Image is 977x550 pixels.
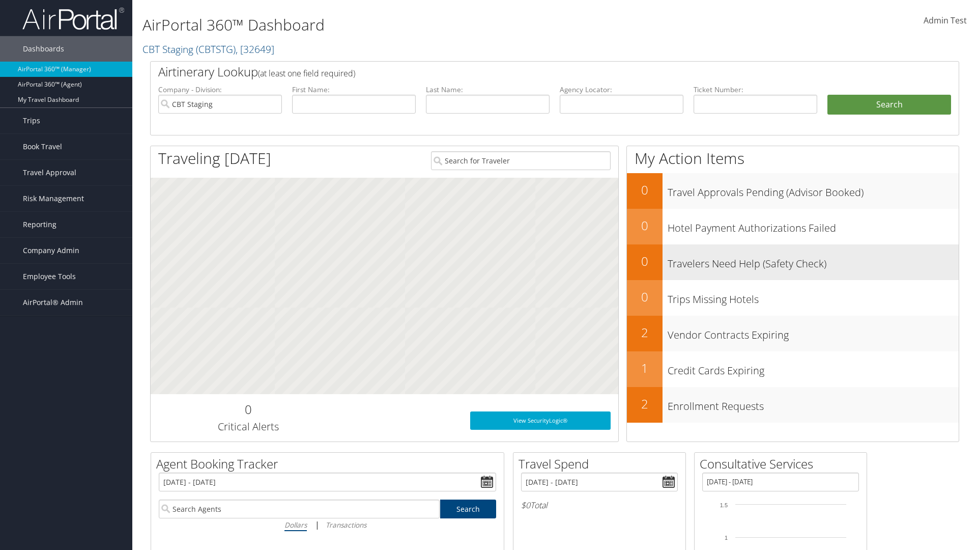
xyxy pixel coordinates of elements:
h2: Travel Spend [519,455,685,473]
i: Transactions [326,520,366,530]
h2: 0 [158,401,338,418]
h2: 0 [627,217,663,234]
div: | [159,518,496,531]
span: Reporting [23,212,56,237]
img: airportal-logo.png [22,7,124,31]
tspan: 1.5 [720,502,728,508]
input: Search Agents [159,500,440,518]
a: 0Trips Missing Hotels [627,280,959,316]
a: 1Credit Cards Expiring [627,351,959,387]
h1: Traveling [DATE] [158,148,271,169]
h2: 0 [627,253,663,270]
h3: Enrollment Requests [668,394,959,414]
h2: 0 [627,181,663,199]
button: Search [827,95,951,115]
label: Ticket Number: [694,85,817,95]
h1: My Action Items [627,148,959,169]
a: 0Hotel Payment Authorizations Failed [627,209,959,244]
span: Company Admin [23,238,79,263]
a: View SecurityLogic® [470,411,611,430]
h6: Total [521,500,678,511]
i: Dollars [284,520,307,530]
span: Employee Tools [23,264,76,289]
h2: 2 [627,324,663,341]
h2: Agent Booking Tracker [156,455,504,473]
label: Agency Locator: [560,85,683,95]
label: Company - Division: [158,85,282,95]
h3: Vendor Contracts Expiring [668,323,959,342]
span: Travel Approval [23,160,76,185]
input: Search for Traveler [431,151,611,170]
h3: Travelers Need Help (Safety Check) [668,252,959,271]
span: Trips [23,108,40,133]
a: 2Vendor Contracts Expiring [627,316,959,351]
h3: Credit Cards Expiring [668,359,959,378]
h3: Trips Missing Hotels [668,287,959,307]
span: Admin Test [924,15,967,26]
span: AirPortal® Admin [23,290,83,315]
h2: 1 [627,360,663,377]
a: 0Travelers Need Help (Safety Check) [627,244,959,280]
tspan: 1 [725,535,728,541]
label: Last Name: [426,85,550,95]
h3: Hotel Payment Authorizations Failed [668,216,959,235]
h1: AirPortal 360™ Dashboard [142,14,692,36]
span: ( CBTSTG ) [196,42,236,56]
span: $0 [521,500,530,511]
a: 0Travel Approvals Pending (Advisor Booked) [627,173,959,209]
h2: 0 [627,288,663,306]
a: Admin Test [924,5,967,37]
span: , [ 32649 ] [236,42,274,56]
span: Risk Management [23,186,84,211]
a: 2Enrollment Requests [627,387,959,423]
h2: 2 [627,395,663,413]
span: Dashboards [23,36,64,62]
h3: Travel Approvals Pending (Advisor Booked) [668,180,959,200]
span: Book Travel [23,134,62,159]
label: First Name: [292,85,416,95]
h2: Airtinerary Lookup [158,63,884,80]
h2: Consultative Services [700,455,867,473]
a: Search [440,500,497,518]
h3: Critical Alerts [158,420,338,434]
a: CBT Staging [142,42,274,56]
span: (at least one field required) [258,68,355,79]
